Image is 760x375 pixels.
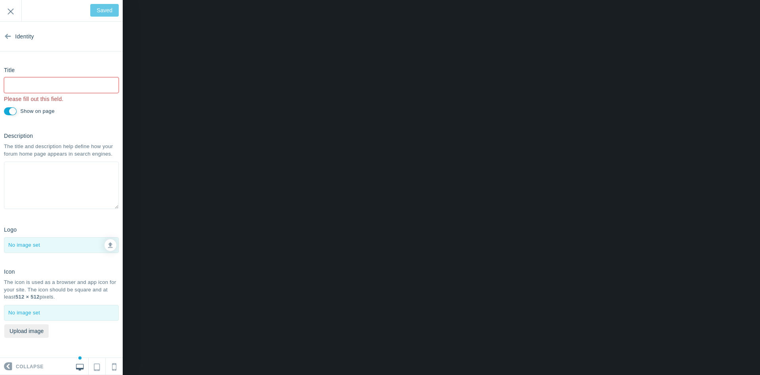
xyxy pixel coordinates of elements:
span: Identity [15,22,34,51]
span: Please fill out this field. [4,95,119,103]
label: Display the title on the body of the page [20,108,55,115]
h6: Icon [4,269,15,275]
div: The title and description help define how your forum home page appears in search engines. [4,143,119,158]
h6: Title [4,67,15,73]
div: The icon is used as a browser and app icon for your site. The icon should be square and at least ... [4,279,119,301]
button: Upload image [4,324,49,338]
span: Collapse [16,358,44,375]
h6: Description [4,133,33,139]
input: Display the title on the body of the page [4,107,17,115]
h6: Logo [4,227,17,233]
b: 512 × 512 [15,294,40,300]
